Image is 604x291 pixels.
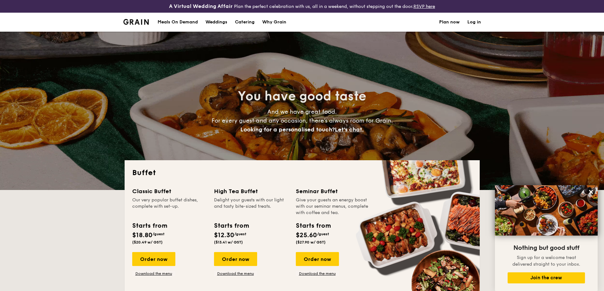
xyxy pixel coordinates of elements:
[234,232,246,236] span: /guest
[132,221,167,231] div: Starts from
[214,271,257,276] a: Download the menu
[238,89,366,104] span: You have good taste
[495,185,598,236] img: DSC07876-Edit02-Large.jpeg
[262,13,286,32] div: Why Grain
[120,3,485,10] div: Plan the perfect celebration with us, all in a weekend, without stepping out the door.
[132,197,206,216] div: Our very popular buffet dishes, complete with set-up.
[123,19,149,25] a: Logotype
[317,232,329,236] span: /guest
[413,4,435,9] a: RSVP here
[508,272,585,283] button: Join the crew
[169,3,233,10] h4: A Virtual Wedding Affair
[132,252,175,266] div: Order now
[153,232,165,236] span: /guest
[296,197,370,216] div: Give your guests an energy boost with our seminar menus, complete with coffee and tea.
[211,108,393,133] span: And we have great food. For every guest and any occasion, there’s always room for Grain.
[296,271,339,276] a: Download the menu
[214,240,243,244] span: ($13.41 w/ GST)
[132,231,153,239] span: $18.80
[214,187,288,196] div: High Tea Buffet
[214,221,249,231] div: Starts from
[235,13,255,32] h1: Catering
[214,197,288,216] div: Delight your guests with our light and tasty bite-sized treats.
[205,13,227,32] div: Weddings
[132,168,472,178] h2: Buffet
[296,231,317,239] span: $25.60
[123,19,149,25] img: Grain
[335,126,364,133] span: Let's chat.
[296,240,326,244] span: ($27.90 w/ GST)
[154,13,202,32] a: Meals On Demand
[467,13,481,32] a: Log in
[214,231,234,239] span: $12.30
[586,187,596,197] button: Close
[132,271,175,276] a: Download the menu
[240,126,335,133] span: Looking for a personalised touch?
[132,187,206,196] div: Classic Buffet
[258,13,290,32] a: Why Grain
[202,13,231,32] a: Weddings
[296,252,339,266] div: Order now
[132,240,163,244] span: ($20.49 w/ GST)
[439,13,460,32] a: Plan now
[158,13,198,32] div: Meals On Demand
[296,221,330,231] div: Starts from
[296,187,370,196] div: Seminar Buffet
[513,244,579,252] span: Nothing but good stuff
[231,13,258,32] a: Catering
[512,255,580,267] span: Sign up for a welcome treat delivered straight to your inbox.
[214,252,257,266] div: Order now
